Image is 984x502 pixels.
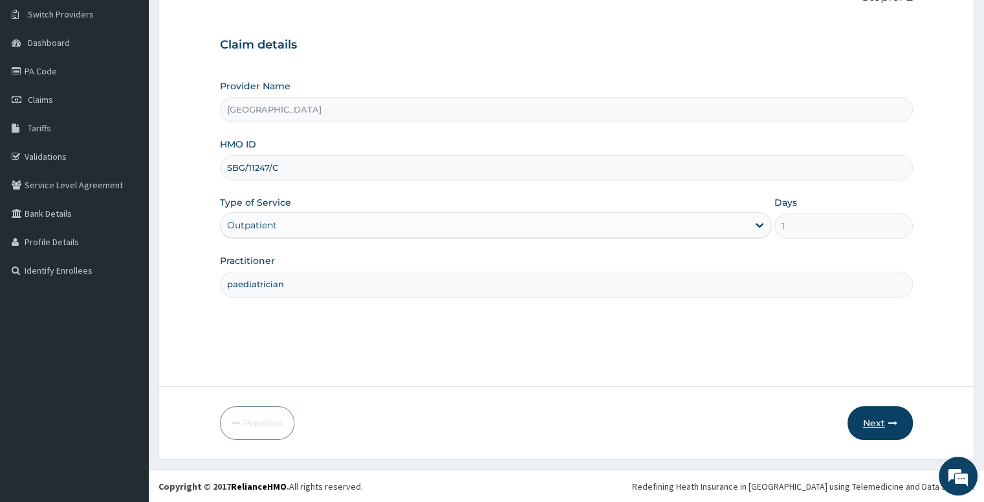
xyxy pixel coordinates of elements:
[220,38,912,52] h3: Claim details
[212,6,243,38] div: Minimize live chat window
[220,80,290,93] label: Provider Name
[774,196,797,209] label: Days
[28,8,94,20] span: Switch Providers
[220,272,912,297] input: Enter Name
[75,163,179,294] span: We're online!
[220,254,275,267] label: Practitioner
[28,122,51,134] span: Tariffs
[24,65,52,97] img: d_794563401_company_1708531726252_794563401
[632,480,974,493] div: Redefining Heath Insurance in [GEOGRAPHIC_DATA] using Telemedicine and Data Science!
[220,138,256,151] label: HMO ID
[28,37,70,49] span: Dashboard
[220,196,291,209] label: Type of Service
[67,72,217,89] div: Chat with us now
[6,353,246,398] textarea: Type your message and hit 'Enter'
[227,219,277,232] div: Outpatient
[220,155,912,180] input: Enter HMO ID
[28,94,53,105] span: Claims
[159,481,289,492] strong: Copyright © 2017 .
[231,481,287,492] a: RelianceHMO
[220,406,294,440] button: Previous
[847,406,913,440] button: Next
